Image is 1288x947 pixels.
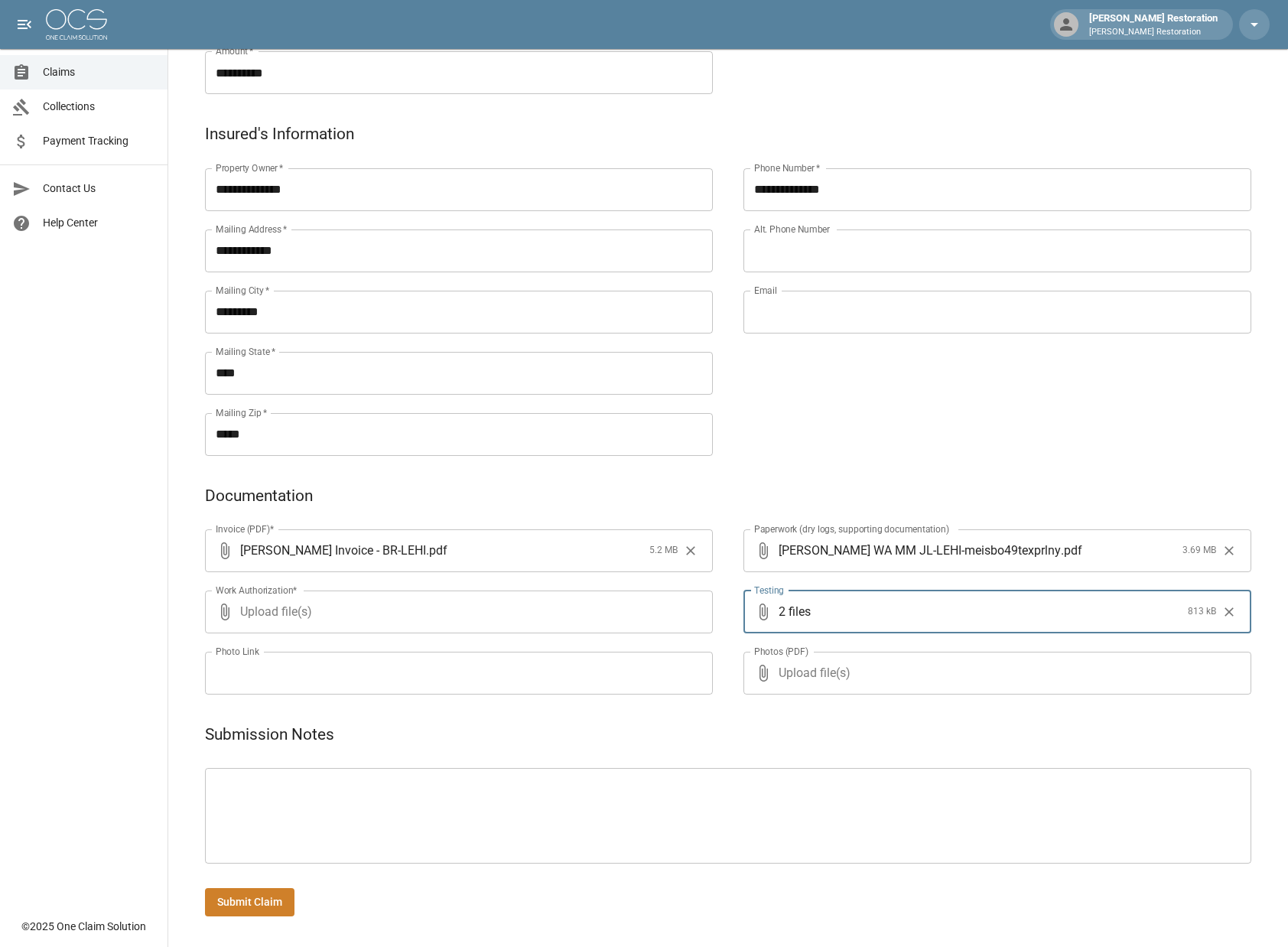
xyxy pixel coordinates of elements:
[754,584,784,597] label: Testing
[216,645,259,658] label: Photo Link
[43,181,155,197] span: Contact Us
[46,9,107,40] img: ocs-logo-white-transparent.png
[754,223,830,236] label: Alt. Phone Number
[216,44,254,57] label: Amount
[216,284,270,297] label: Mailing City
[754,161,820,174] label: Phone Number
[216,406,268,419] label: Mailing Zip
[426,542,447,559] span: . pdf
[240,542,426,559] span: [PERSON_NAME] Invoice - BR-LEHI
[43,133,155,149] span: Payment Tracking
[216,161,284,174] label: Property Owner
[1083,11,1224,38] div: [PERSON_NAME] Restoration
[1218,539,1241,562] button: Clear
[754,284,777,297] label: Email
[779,652,1210,695] span: Upload file(s)
[205,888,294,916] button: Submit Claim
[240,591,672,633] span: Upload file(s)
[216,522,275,535] label: Invoice (PDF)*
[1188,604,1216,620] span: 813 kB
[9,9,40,40] button: open drawer
[43,64,155,80] span: Claims
[216,223,287,236] label: Mailing Address
[779,542,1061,559] span: [PERSON_NAME] WA MM JL-LEHI-meisbo49texprlny
[216,345,275,358] label: Mailing State
[216,584,298,597] label: Work Authorization*
[1218,600,1241,623] button: Clear
[43,215,155,231] span: Help Center
[21,919,146,934] div: © 2025 One Claim Solution
[679,539,702,562] button: Clear
[754,645,808,658] label: Photos (PDF)
[779,591,1182,633] span: 2 files
[1089,26,1218,39] p: [PERSON_NAME] Restoration
[649,543,678,558] span: 5.2 MB
[43,99,155,115] span: Collections
[1182,543,1216,558] span: 3.69 MB
[754,522,949,535] label: Paperwork (dry logs, supporting documentation)
[1061,542,1082,559] span: . pdf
